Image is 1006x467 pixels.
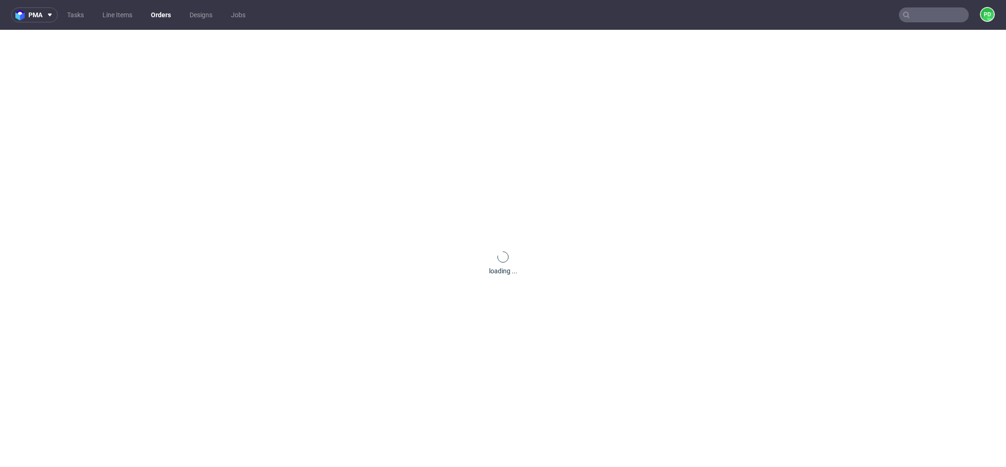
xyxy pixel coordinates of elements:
a: Line Items [97,7,138,22]
a: Jobs [225,7,251,22]
div: loading ... [489,266,517,276]
button: pma [11,7,58,22]
a: Designs [184,7,218,22]
img: logo [15,10,28,20]
span: pma [28,12,42,18]
a: Orders [145,7,177,22]
a: Tasks [61,7,89,22]
figcaption: PD [981,8,994,21]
